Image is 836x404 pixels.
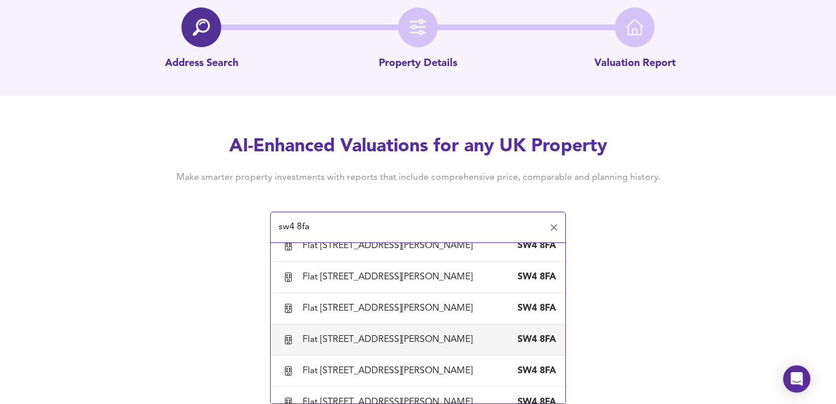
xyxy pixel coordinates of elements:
[159,171,677,184] h4: Make smarter property investments with reports that include comprehensive price, comparable and p...
[594,56,676,71] p: Valuation Report
[783,365,810,393] div: Open Intercom Messenger
[275,217,544,238] input: Enter a postcode to start...
[409,19,427,36] img: filter-icon
[193,19,210,36] img: search-icon
[159,134,677,159] h2: AI-Enhanced Valuations for any UK Property
[379,56,457,71] p: Property Details
[165,56,238,71] p: Address Search
[511,302,556,315] div: SW4 8FA
[303,271,477,283] div: Flat [STREET_ADDRESS][PERSON_NAME]
[511,240,556,252] div: SW4 8FA
[303,240,477,252] div: Flat [STREET_ADDRESS][PERSON_NAME]
[303,333,477,346] div: Flat [STREET_ADDRESS][PERSON_NAME]
[511,333,556,346] div: SW4 8FA
[626,19,643,36] img: home-icon
[511,271,556,283] div: SW4 8FA
[303,302,477,315] div: Flat [STREET_ADDRESS][PERSON_NAME]
[546,220,562,236] button: Clear
[511,365,556,377] div: SW4 8FA
[303,365,477,377] div: Flat [STREET_ADDRESS][PERSON_NAME]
